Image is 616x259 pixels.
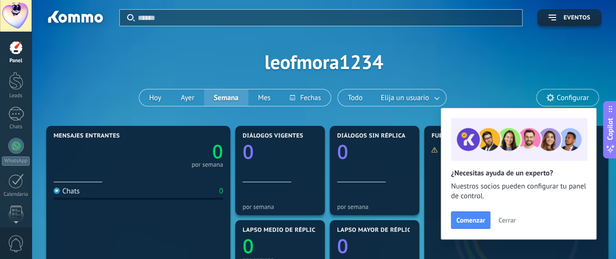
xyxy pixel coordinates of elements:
div: Chats [2,124,30,130]
button: Fechas [280,89,330,106]
div: Chats [54,187,80,196]
button: Mes [248,89,280,106]
button: Eventos [537,9,601,26]
img: Chats [54,188,60,194]
text: 0 [337,232,348,259]
div: Panel [2,58,30,64]
text: 0 [212,138,223,164]
button: Todo [338,89,373,106]
button: Comenzar [451,211,490,229]
span: Fuentes de leads [431,133,488,139]
text: 0 [243,232,254,259]
span: Comenzar [456,217,485,224]
div: No hay suficientes datos para mostrar [431,146,549,154]
button: Elija un usuario [373,89,446,106]
div: por semana [337,203,412,210]
div: por semana [191,162,223,167]
div: Calendario [2,191,30,198]
span: Diálogos sin réplica [337,133,406,139]
span: Cerrar [498,217,516,224]
h2: ¿Necesitas ayuda de un experto? [451,169,586,178]
text: 0 [337,138,348,165]
span: Diálogos vigentes [243,133,303,139]
div: por semana [243,203,317,210]
span: Copilot [605,118,615,140]
span: Configurar [557,94,589,102]
div: WhatsApp [2,156,30,166]
span: Elija un usuario [379,91,431,104]
text: 0 [243,138,254,165]
span: Nuestros socios pueden configurar tu panel de control. [451,182,586,201]
span: Lapso medio de réplica [243,227,319,234]
button: Semana [204,89,248,106]
div: 0 [219,187,223,196]
button: Hoy [139,89,171,106]
button: Ayer [171,89,204,106]
span: Eventos [563,15,590,21]
span: Lapso mayor de réplica [337,227,414,234]
span: Mensajes entrantes [54,133,120,139]
div: Leads [2,93,30,99]
a: 0 [138,138,223,164]
button: Cerrar [494,213,520,227]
